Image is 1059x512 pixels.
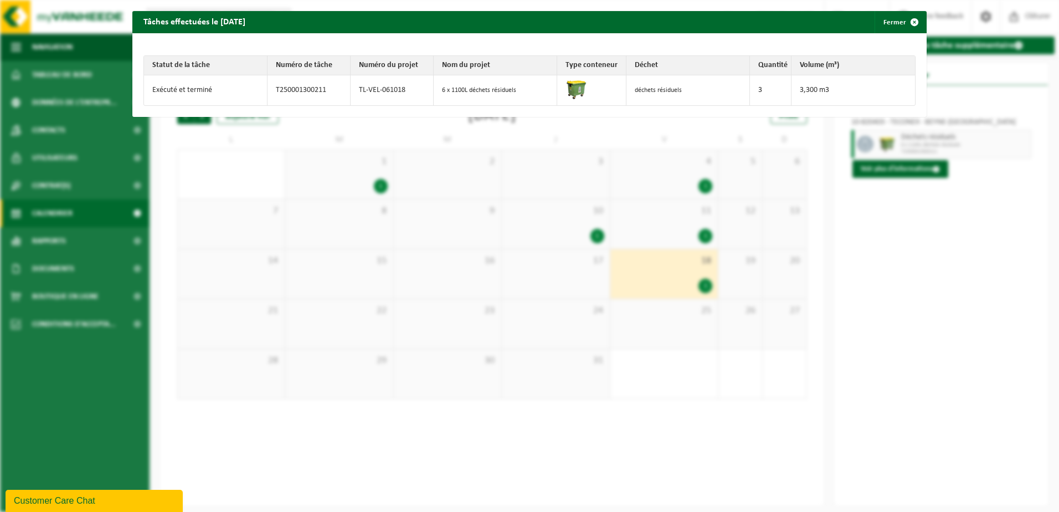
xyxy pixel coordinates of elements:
[566,78,588,100] img: WB-1100-HPE-GN-50
[750,56,791,75] th: Quantité
[144,75,268,105] td: Exécuté et terminé
[351,75,434,105] td: TL-VEL-061018
[626,56,750,75] th: Déchet
[6,488,185,512] iframe: chat widget
[434,56,557,75] th: Nom du projet
[351,56,434,75] th: Numéro du projet
[750,75,791,105] td: 3
[791,75,915,105] td: 3,300 m3
[268,75,351,105] td: T250001300211
[144,56,268,75] th: Statut de la tâche
[626,75,750,105] td: déchets résiduels
[791,56,915,75] th: Volume (m³)
[875,11,926,33] button: Fermer
[268,56,351,75] th: Numéro de tâche
[434,75,557,105] td: 6 x 1100L déchets résiduels
[557,56,626,75] th: Type conteneur
[132,11,256,32] h2: Tâches effectuées le [DATE]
